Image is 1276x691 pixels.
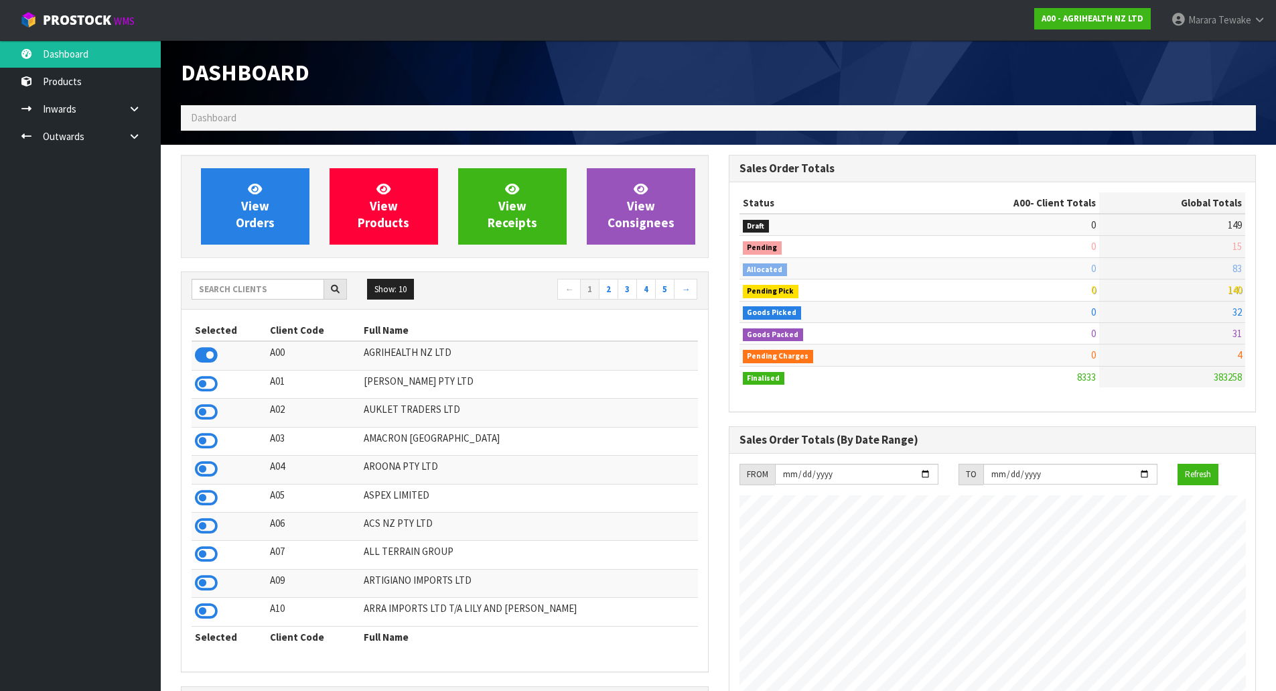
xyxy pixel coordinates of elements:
span: 0 [1091,262,1096,275]
span: Dashboard [191,111,236,124]
a: → [674,279,697,300]
a: A00 - AGRIHEALTH NZ LTD [1034,8,1151,29]
td: A02 [267,399,360,427]
th: Status [739,192,907,214]
a: 2 [599,279,618,300]
a: 5 [655,279,675,300]
span: 140 [1228,284,1242,296]
img: cube-alt.png [20,11,37,28]
div: TO [959,464,983,485]
th: - Client Totals [906,192,1099,214]
a: ViewConsignees [587,168,695,245]
span: Pending Pick [743,285,799,298]
span: 0 [1091,218,1096,231]
th: Client Code [267,320,360,341]
td: ACS NZ PTY LTD [360,512,698,540]
a: ← [557,279,581,300]
span: 83 [1232,262,1242,275]
th: Full Name [360,320,698,341]
span: View Receipts [488,181,537,231]
td: AMACRON [GEOGRAPHIC_DATA] [360,427,698,455]
td: ASPEX LIMITED [360,484,698,512]
span: 4 [1237,349,1242,361]
td: A05 [267,484,360,512]
td: AGRIHEALTH NZ LTD [360,341,698,370]
a: 1 [580,279,599,300]
span: Draft [743,220,770,233]
span: Allocated [743,263,788,277]
td: A01 [267,370,360,398]
span: 0 [1091,327,1096,340]
th: Client Code [267,626,360,647]
td: ARRA IMPORTS LTD T/A LILY AND [PERSON_NAME] [360,598,698,626]
span: 8333 [1077,371,1096,383]
h3: Sales Order Totals (By Date Range) [739,434,1246,446]
a: 3 [618,279,637,300]
td: A10 [267,598,360,626]
span: Tewake [1218,13,1251,26]
a: ViewOrders [201,168,309,245]
td: A09 [267,569,360,597]
td: AROONA PTY LTD [360,456,698,484]
th: Full Name [360,626,698,647]
span: Dashboard [181,58,309,86]
td: [PERSON_NAME] PTY LTD [360,370,698,398]
span: Goods Packed [743,328,804,342]
span: ProStock [43,11,111,29]
span: View Consignees [608,181,675,231]
input: Search clients [192,279,324,300]
td: ARTIGIANO IMPORTS LTD [360,569,698,597]
span: Marara [1188,13,1216,26]
strong: A00 - AGRIHEALTH NZ LTD [1042,13,1143,24]
span: Finalised [743,372,785,385]
span: Pending [743,241,782,255]
span: A00 [1013,196,1030,209]
th: Selected [192,320,267,341]
button: Refresh [1178,464,1218,485]
td: A00 [267,341,360,370]
th: Global Totals [1099,192,1245,214]
td: A04 [267,456,360,484]
th: Selected [192,626,267,647]
span: 0 [1091,284,1096,296]
div: FROM [739,464,775,485]
span: 0 [1091,240,1096,253]
td: A06 [267,512,360,540]
span: Pending Charges [743,350,814,363]
span: 149 [1228,218,1242,231]
td: AUKLET TRADERS LTD [360,399,698,427]
small: WMS [114,15,135,27]
span: Goods Picked [743,306,802,320]
td: ALL TERRAIN GROUP [360,541,698,569]
span: 0 [1091,306,1096,318]
button: Show: 10 [367,279,414,300]
span: 383258 [1214,371,1242,383]
span: 31 [1232,327,1242,340]
a: 4 [636,279,656,300]
td: A03 [267,427,360,455]
span: 32 [1232,306,1242,318]
td: A07 [267,541,360,569]
h3: Sales Order Totals [739,162,1246,175]
a: ViewReceipts [458,168,567,245]
span: View Orders [236,181,275,231]
span: 15 [1232,240,1242,253]
nav: Page navigation [455,279,698,302]
span: 0 [1091,349,1096,361]
a: ViewProducts [330,168,438,245]
span: View Products [358,181,409,231]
